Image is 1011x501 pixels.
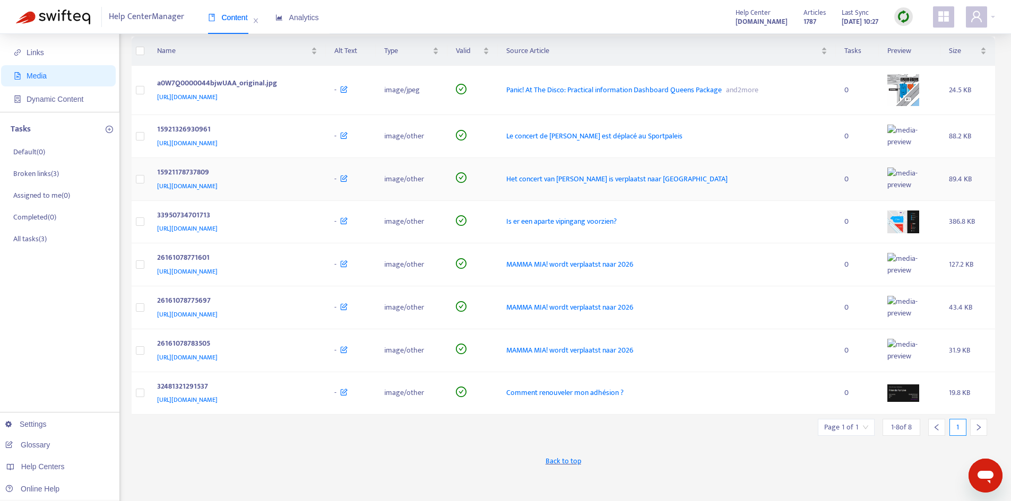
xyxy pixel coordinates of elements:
[376,37,447,66] th: Type
[506,215,617,227] span: Is er een aparte vipingang voorzien?
[157,45,309,57] span: Name
[506,130,682,142] span: Le concert de [PERSON_NAME] est déplacé au Sportpaleis
[208,14,215,21] span: book
[157,124,314,137] div: 15921326930961
[384,45,430,57] span: Type
[334,258,336,270] span: -
[334,130,336,142] span: -
[157,92,218,102] span: [URL][DOMAIN_NAME]
[897,10,910,23] img: sync.dc5367851b00ba804db3.png
[334,386,336,399] span: -
[14,72,21,80] span: file-image
[803,7,826,19] span: Articles
[844,259,870,270] div: 0
[249,14,263,27] span: close
[844,173,870,185] div: 0
[844,387,870,399] div: 0
[506,344,633,356] span: MAMMA MIA! wordt verplaatst naar 2026
[506,84,722,96] span: Panic! At The Disco: Practical information Dashboard Queens Package
[376,201,447,244] td: image/other
[27,72,47,80] span: Media
[736,16,788,28] strong: [DOMAIN_NAME]
[506,258,633,270] span: MAMMA MIA! wordt verplaatst naar 2026
[157,338,314,351] div: 26161078783505
[275,14,283,21] span: area-chart
[157,77,314,91] div: a0W7Q0000044bjwUAA_original.jpg
[736,7,771,19] span: Help Center
[13,146,45,157] p: Default ( 0 )
[157,295,314,309] div: 26161078775697
[376,329,447,372] td: image/other
[109,7,184,27] span: Help Center Manager
[736,15,788,28] a: [DOMAIN_NAME]
[887,168,919,191] img: media-preview
[949,173,987,185] div: 89.4 KB
[13,233,47,244] p: All tasks ( 3 )
[456,45,481,57] span: Valid
[157,138,218,148] span: [URL][DOMAIN_NAME]
[13,190,70,201] p: Assigned to me ( 0 )
[447,37,498,66] th: Valid
[27,48,44,57] span: Links
[969,459,1003,493] iframe: Knop om het berichtenvenster te openen
[844,345,870,356] div: 0
[334,173,336,185] span: -
[275,13,319,22] span: Analytics
[5,420,47,428] a: Settings
[14,49,21,56] span: link
[376,286,447,329] td: image/other
[949,45,978,57] span: Size
[157,394,218,405] span: [URL][DOMAIN_NAME]
[27,95,83,103] span: Dynamic Content
[506,301,633,313] span: MAMMA MIA! wordt verplaatst naar 2026
[844,302,870,313] div: 0
[933,424,940,431] span: left
[949,259,987,270] div: 127.2 KB
[376,372,447,415] td: image/other
[842,7,869,19] span: Last Sync
[844,130,870,142] div: 0
[157,266,218,277] span: [URL][DOMAIN_NAME]
[949,84,987,96] div: 24.5 KB
[376,243,447,286] td: image/other
[949,345,987,356] div: 31.9 KB
[546,455,581,467] span: Back to top
[157,223,218,234] span: [URL][DOMAIN_NAME]
[208,13,248,22] span: Content
[149,37,326,66] th: Name
[5,441,50,449] a: Glossary
[891,421,912,433] span: 1 - 8 of 8
[456,258,466,269] span: check-circle
[157,309,218,320] span: [URL][DOMAIN_NAME]
[887,74,919,106] img: media-preview
[940,37,995,66] th: Size
[14,95,21,103] span: container
[949,302,987,313] div: 43.4 KB
[11,123,31,136] p: Tasks
[456,215,466,226] span: check-circle
[970,10,983,23] span: user
[949,387,987,399] div: 19.8 KB
[157,181,218,191] span: [URL][DOMAIN_NAME]
[376,115,447,158] td: image/other
[887,384,919,402] img: media-preview
[334,344,336,356] span: -
[13,168,59,179] p: Broken links ( 3 )
[376,66,447,115] td: image/jpeg
[326,37,376,66] th: Alt Text
[157,381,314,394] div: 32481321291537
[844,216,870,227] div: 0
[887,253,919,276] img: media-preview
[106,126,113,133] span: plus-circle
[157,209,314,223] div: 33950734701713
[887,210,919,233] img: media-preview
[13,212,56,223] p: Completed ( 0 )
[506,386,624,399] span: Comment renouveler mon adhésion ?
[949,216,987,227] div: 386.8 KB
[803,16,816,28] strong: 1787
[456,386,466,397] span: check-circle
[21,462,65,471] span: Help Centers
[456,84,466,94] span: check-circle
[456,130,466,140] span: check-circle
[334,84,336,96] span: -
